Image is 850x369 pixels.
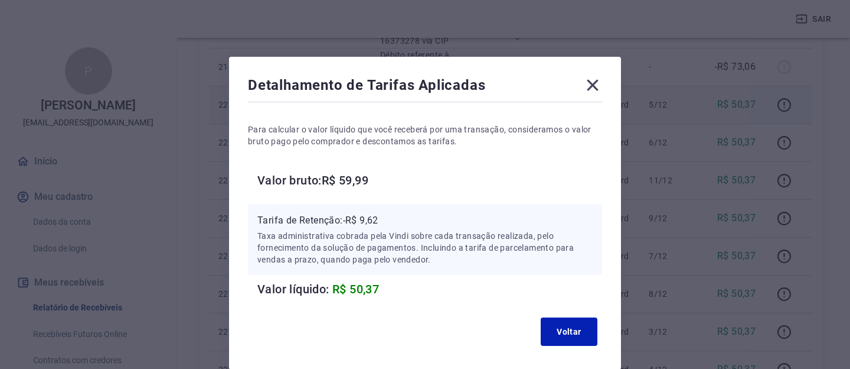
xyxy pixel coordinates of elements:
[248,124,602,147] p: Para calcular o valor líquido que você receberá por uma transação, consideramos o valor bruto pag...
[248,76,602,99] div: Detalhamento de Tarifas Aplicadas
[541,318,597,346] button: Voltar
[257,213,593,228] p: Tarifa de Retenção: -R$ 9,62
[257,280,602,299] h6: Valor líquido:
[332,282,379,296] span: R$ 50,37
[257,171,602,190] h6: Valor bruto: R$ 59,99
[257,230,593,266] p: Taxa administrativa cobrada pela Vindi sobre cada transação realizada, pelo fornecimento da soluç...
